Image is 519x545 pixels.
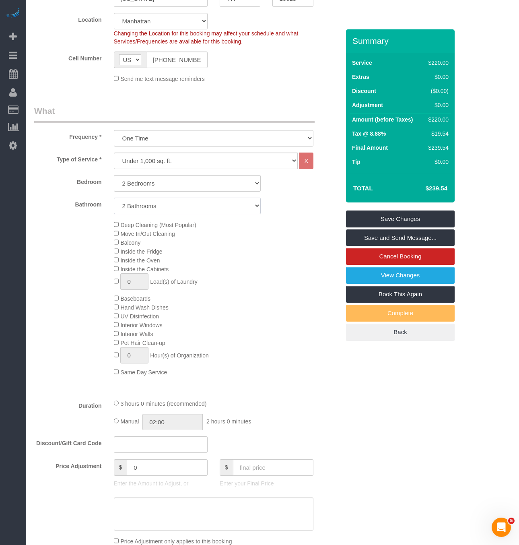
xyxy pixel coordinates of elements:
[120,266,169,272] span: Inside the Cabinets
[425,116,449,124] div: $220.00
[352,59,372,67] label: Service
[492,518,511,537] iframe: Intercom live chat
[425,130,449,138] div: $19.54
[146,52,208,68] input: Cell Number
[120,331,153,337] span: Interior Walls
[28,175,108,186] label: Bedroom
[120,257,160,264] span: Inside the Oven
[220,459,233,476] span: $
[114,459,127,476] span: $
[352,87,376,95] label: Discount
[346,267,455,284] a: View Changes
[120,313,159,320] span: UV Disinfection
[120,222,196,228] span: Deep Cleaning (Most Popular)
[28,399,108,410] label: Duration
[28,436,108,447] label: Discount/Gift Card Code
[28,198,108,209] label: Bathroom
[425,144,449,152] div: $239.54
[425,158,449,166] div: $0.00
[352,158,360,166] label: Tip
[346,229,455,246] a: Save and Send Message...
[402,185,447,192] h4: $239.54
[352,36,451,45] h3: Summary
[352,73,369,81] label: Extras
[346,248,455,265] a: Cancel Booking
[352,144,388,152] label: Final Amount
[120,239,140,246] span: Balcony
[120,538,232,545] span: Price Adjustment only applies to this booking
[120,304,168,311] span: Hand Wash Dishes
[28,153,108,163] label: Type of Service *
[346,286,455,303] a: Book This Again
[120,76,204,82] span: Send me text message reminders
[114,479,208,487] p: Enter the Amount to Adjust, or
[425,59,449,67] div: $220.00
[120,231,175,237] span: Move In/Out Cleaning
[352,101,383,109] label: Adjustment
[28,130,108,141] label: Frequency *
[150,352,209,359] span: Hour(s) of Organization
[114,30,299,45] span: Changing the Location for this booking may affect your schedule and what Services/Frequencies are...
[34,105,315,123] legend: What
[206,418,251,425] span: 2 hours 0 minutes
[120,418,139,425] span: Manual
[28,459,108,470] label: Price Adjustment
[425,73,449,81] div: $0.00
[120,248,162,255] span: Inside the Fridge
[220,479,313,487] p: Enter your Final Price
[346,324,455,341] a: Back
[120,369,167,376] span: Same Day Service
[150,279,198,285] span: Load(s) of Laundry
[120,340,165,346] span: Pet Hair Clean-up
[425,87,449,95] div: ($0.00)
[120,400,206,407] span: 3 hours 0 minutes (recommended)
[425,101,449,109] div: $0.00
[28,13,108,24] label: Location
[353,185,373,192] strong: Total
[120,322,162,328] span: Interior Windows
[346,211,455,227] a: Save Changes
[352,130,386,138] label: Tax @ 8.88%
[5,8,21,19] img: Automaid Logo
[233,459,314,476] input: final price
[508,518,515,524] span: 5
[352,116,413,124] label: Amount (before Taxes)
[28,52,108,62] label: Cell Number
[120,295,150,302] span: Baseboards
